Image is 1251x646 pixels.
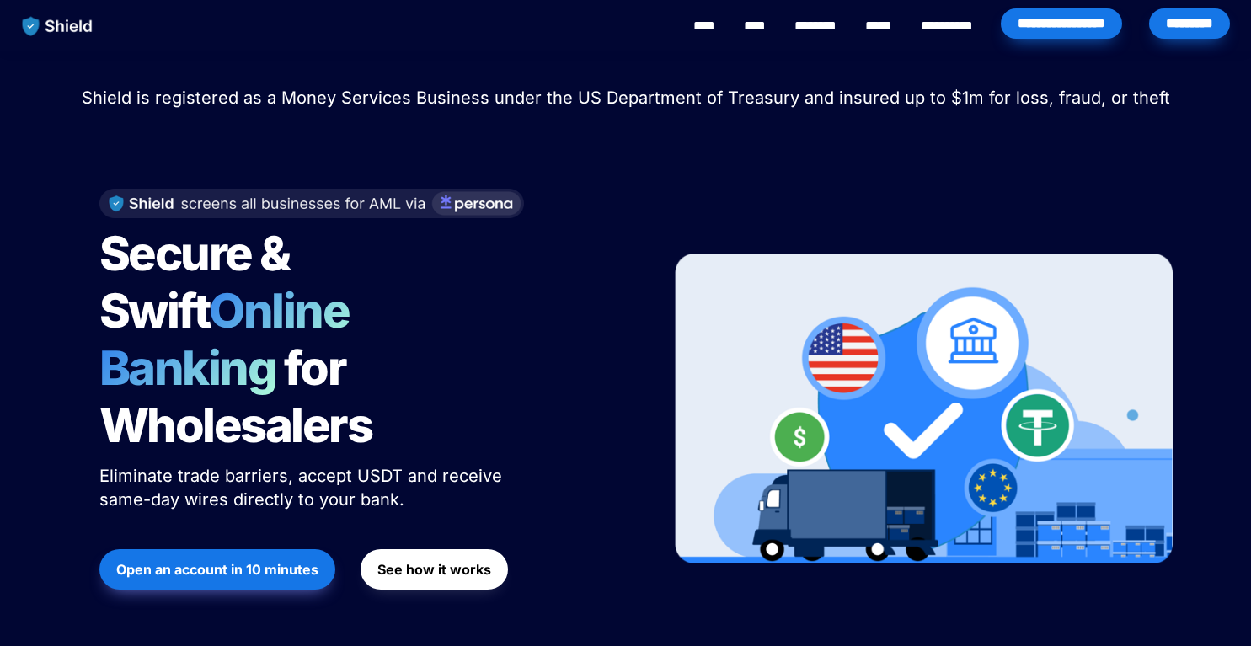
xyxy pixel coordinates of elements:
a: See how it works [361,541,508,598]
strong: See how it works [377,561,491,578]
img: website logo [14,8,101,44]
span: Shield is registered as a Money Services Business under the US Department of Treasury and insured... [82,88,1170,108]
span: Online Banking [99,282,366,397]
span: Eliminate trade barriers, accept USDT and receive same-day wires directly to your bank. [99,466,507,510]
span: Secure & Swift [99,225,298,339]
button: Open an account in 10 minutes [99,549,335,590]
button: See how it works [361,549,508,590]
strong: Open an account in 10 minutes [116,561,318,578]
a: Open an account in 10 minutes [99,541,335,598]
span: for Wholesalers [99,339,372,454]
